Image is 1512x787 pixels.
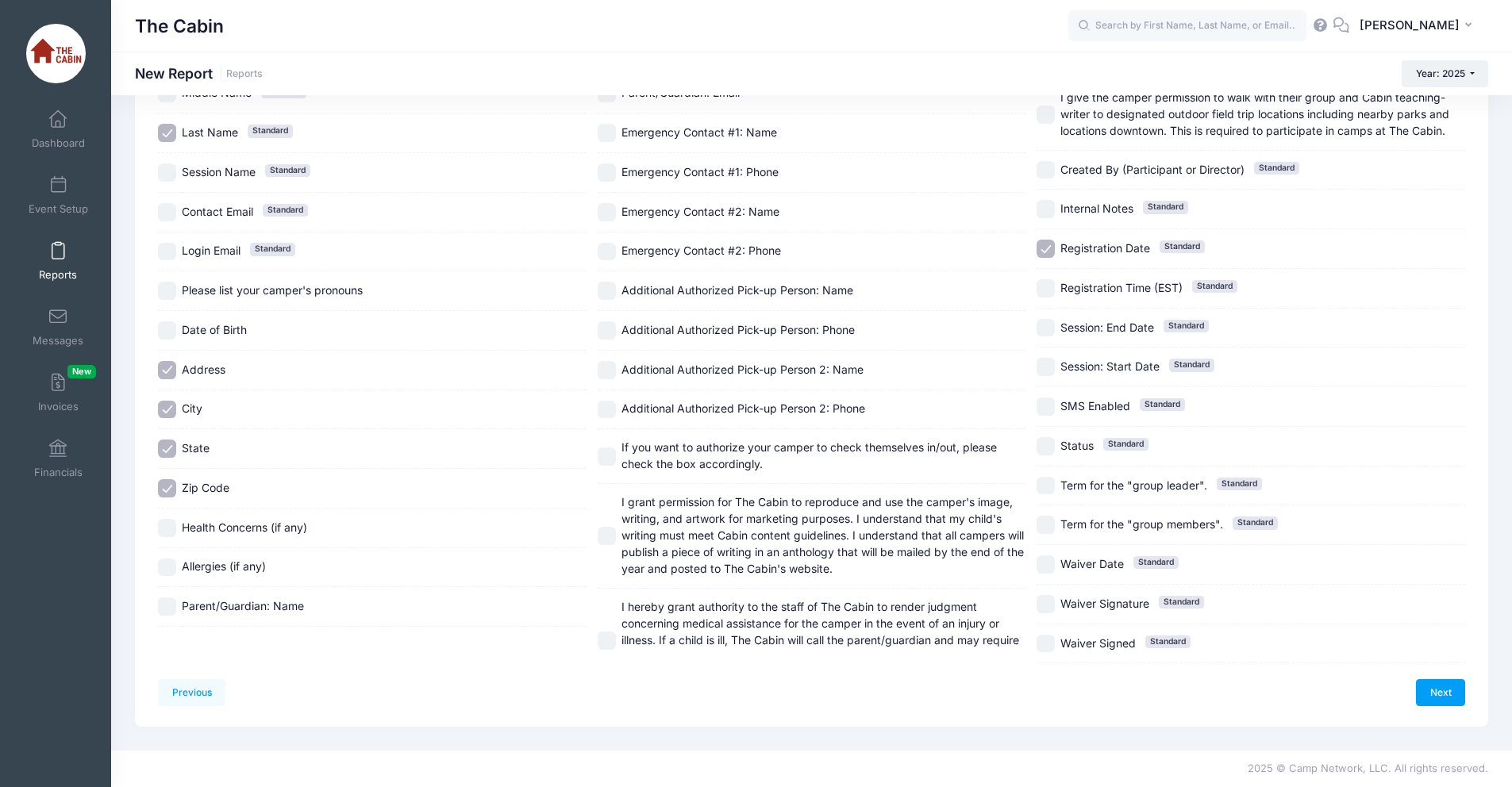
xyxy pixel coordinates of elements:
[1160,240,1205,253] span: Standard
[1060,557,1124,570] span: Waiver Date
[621,363,864,376] span: Additional Authorized Pick-up Person 2: Name
[1037,161,1055,179] input: Created By (Participant or Director)Standard
[1037,106,1055,124] input: I give the camper permission to walk with their group and Cabin teaching-writer to designated out...
[621,323,855,336] span: Additional Authorized Pick-up Person: Phone
[621,283,853,297] span: Additional Authorized Pick-up Person: Name
[1143,201,1188,213] span: Standard
[598,124,616,142] input: Emergency Contact #1: Name
[263,204,308,217] span: Standard
[1060,241,1150,255] span: Registration Date
[158,559,176,577] input: Allergies (if any)
[158,124,176,142] input: Last NameStandard
[1169,359,1214,371] span: Standard
[1037,319,1055,337] input: Session: End DateStandard
[250,243,295,255] span: Standard
[135,65,263,82] h1: New Report
[182,441,210,455] span: State
[135,8,224,44] h1: The Cabin
[1145,635,1191,648] span: Standard
[1360,17,1460,34] span: [PERSON_NAME]
[158,519,176,537] input: Health Concerns (if any)
[1248,762,1488,774] span: 2025 © Camp Network, LLC. All rights reserved.
[1037,477,1055,495] input: Term for the "group leader".Standard
[1060,636,1136,650] span: Waiver Signed
[1037,279,1055,298] input: Registration Time (EST)Standard
[182,363,225,376] span: Address
[226,68,263,80] a: Reports
[1060,281,1183,294] span: Registration Time (EST)
[1416,679,1465,706] a: Next
[39,268,77,282] span: Reports
[158,203,176,221] input: Contact EmailStandard
[1233,516,1278,529] span: Standard
[1037,200,1055,218] input: Internal NotesStandard
[621,165,779,179] span: Emergency Contact #1: Phone
[1416,67,1465,79] span: Year: 2025
[1103,438,1148,451] span: Standard
[1140,398,1185,411] span: Standard
[182,520,307,534] span: Health Concerns (if any)
[1217,478,1262,490] span: Standard
[1159,596,1204,608] span: Standard
[621,36,1452,647] span: I hereby grant authority to the staff of The Cabin to render judgment concerning medical assistan...
[265,164,310,177] span: Standard
[1037,595,1055,613] input: Waiver SignatureStandard
[182,401,202,415] span: City
[21,167,96,223] a: Event Setup
[182,599,304,612] span: Parent/Guardian: Name
[621,495,1024,575] span: I grant permission for The Cabin to reproduce and use the camper's image, writing, and artwork fo...
[1037,240,1055,258] input: Registration DateStandard
[621,205,779,218] span: Emergency Contact #2: Name
[33,334,83,347] span: Messages
[182,559,266,573] span: Allergies (if any)
[158,479,176,497] input: Zip Code
[1349,8,1488,44] button: [PERSON_NAME]
[26,24,86,83] img: The Cabin
[1060,439,1094,452] span: Status
[621,125,777,139] span: Emergency Contact #1: Name
[621,440,997,470] span: If you want to authorize your camper to check themselves in/out, please check the box accordingly.
[1060,90,1449,137] span: I give the camper permission to walk with their group and Cabin teaching-writer to designated out...
[158,243,176,261] input: Login EmailStandard
[248,125,293,137] span: Standard
[598,447,616,466] input: If you want to authorize your camper to check themselves in/out, please check the box accordingly.
[21,102,96,157] a: Dashboard
[598,361,616,379] input: Additional Authorized Pick-up Person 2: Name
[182,283,363,297] span: Please list your camper's pronouns
[1068,10,1306,42] input: Search by First Name, Last Name, or Email...
[1037,635,1055,653] input: Waiver SignedStandard
[598,243,616,261] input: Emergency Contact #2: Phone
[158,321,176,340] input: Date of Birth
[182,125,238,139] span: Last Name
[1037,555,1055,574] input: Waiver DateStandard
[598,527,616,545] input: I grant permission for The Cabin to reproduce and use the camper's image, writing, and artwork fo...
[1402,60,1488,87] button: Year: 2025
[1037,437,1055,455] input: StatusStandard
[158,440,176,458] input: State
[34,466,83,479] span: Financials
[1037,397,1055,416] input: SMS EnabledStandard
[32,136,85,150] span: Dashboard
[598,401,616,419] input: Additional Authorized Pick-up Person 2: Phone
[21,365,96,420] a: InvoicesNew
[1060,517,1223,531] span: Term for the "group members".
[67,365,96,378] span: New
[621,401,865,415] span: Additional Authorized Pick-up Person 2: Phone
[182,205,253,218] span: Contact Email
[1060,163,1245,176] span: Created By (Participant or Director)
[598,632,616,650] input: I hereby grant authority to the staff of The Cabin to render judgment concerning medical assistan...
[1060,399,1130,413] span: SMS Enabled
[1060,359,1160,373] span: Session: Start Date
[38,400,79,413] span: Invoices
[1037,516,1055,534] input: Term for the "group members".Standard
[182,481,229,494] span: Zip Code
[621,244,781,257] span: Emergency Contact #2: Phone
[158,597,176,616] input: Parent/Guardian: Name
[182,165,256,179] span: Session Name
[1164,320,1209,332] span: Standard
[21,299,96,355] a: Messages
[158,282,176,300] input: Please list your camper's pronouns
[158,679,225,706] a: Previous
[158,401,176,419] input: City
[598,163,616,182] input: Emergency Contact #1: Phone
